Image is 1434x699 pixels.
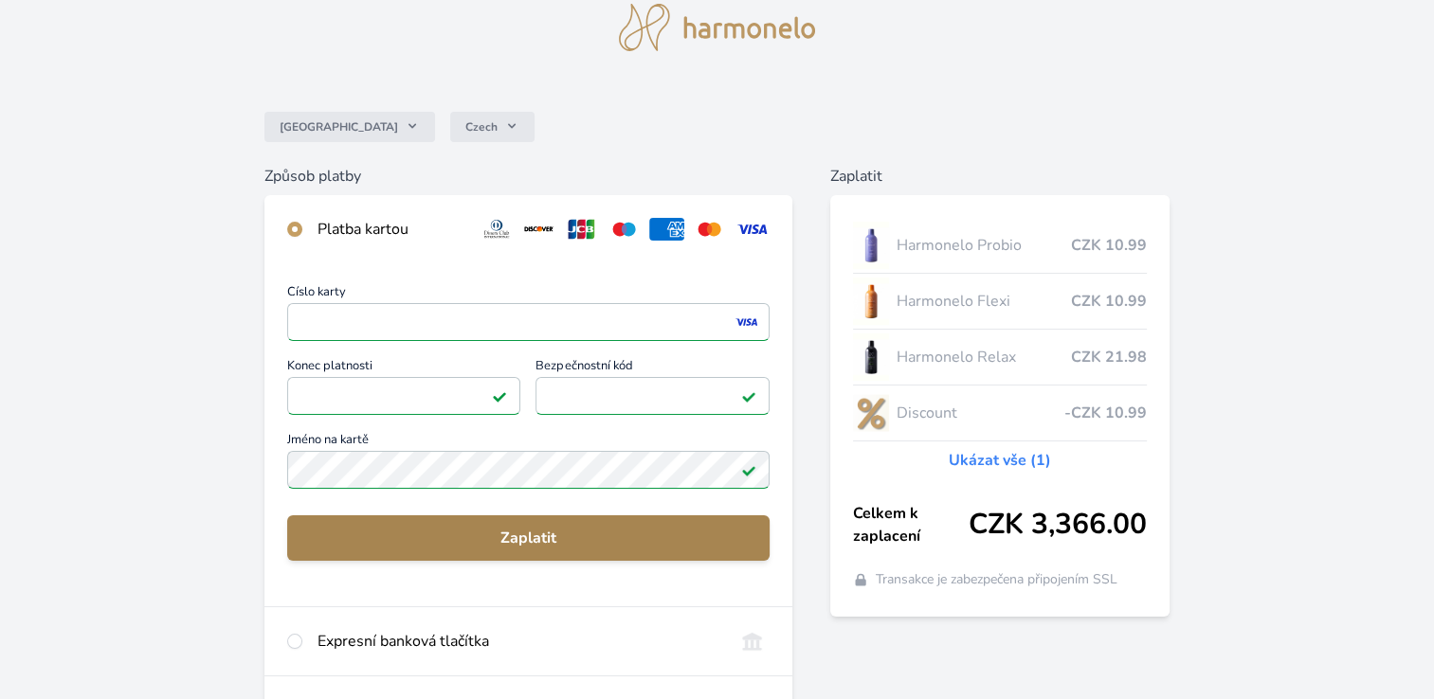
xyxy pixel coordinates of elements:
[897,402,1064,424] span: Discount
[264,165,792,188] h6: Způsob platby
[535,360,770,377] span: Bezpečnostní kód
[1071,290,1147,313] span: CZK 10.99
[741,388,756,403] img: Platné pole
[735,218,770,241] img: visa.svg
[264,112,435,142] button: [GEOGRAPHIC_DATA]
[564,218,599,241] img: jcb.svg
[287,286,770,303] span: Číslo karty
[287,434,770,451] span: Jméno na kartě
[876,570,1117,589] span: Transakce je zabezpečena připojením SSL
[296,383,513,409] iframe: Iframe pro datum vypršení platnosti
[735,630,770,653] img: onlineBanking_CZ.svg
[287,451,770,489] input: Jméno na kartěPlatné pole
[741,462,756,477] img: Platné pole
[521,218,556,241] img: discover.svg
[853,502,969,547] span: Celkem k zaplacení
[619,4,816,51] img: logo.svg
[897,290,1071,313] span: Harmonelo Flexi
[734,314,759,331] img: visa
[607,218,642,241] img: maestro.svg
[287,360,521,377] span: Konec platnosti
[692,218,727,241] img: mc.svg
[544,383,761,409] iframe: Iframe pro bezpečnostní kód
[853,278,889,325] img: CLEAN_FLEXI_se_stinem_x-hi_(1)-lo.jpg
[480,218,515,241] img: diners.svg
[897,234,1071,257] span: Harmonelo Probio
[949,449,1051,472] a: Ukázat vše (1)
[318,218,464,241] div: Platba kartou
[296,309,761,335] iframe: Iframe pro číslo karty
[1071,234,1147,257] span: CZK 10.99
[897,346,1071,368] span: Harmonelo Relax
[853,389,889,437] img: discount-lo.png
[830,165,1170,188] h6: Zaplatit
[287,515,770,561] button: Zaplatit
[318,630,719,653] div: Expresní banková tlačítka
[853,333,889,381] img: CLEAN_RELAX_se_stinem_x-lo.jpg
[1071,346,1147,368] span: CZK 21.98
[302,527,754,549] span: Zaplatit
[853,222,889,269] img: CLEAN_PROBIO_se_stinem_x-lo.jpg
[280,119,398,134] span: [GEOGRAPHIC_DATA]
[649,218,684,241] img: amex.svg
[450,112,535,142] button: Czech
[465,119,498,134] span: Czech
[1064,402,1147,424] span: -CZK 10.99
[492,388,507,403] img: Platné pole
[969,508,1147,542] span: CZK 3,366.00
